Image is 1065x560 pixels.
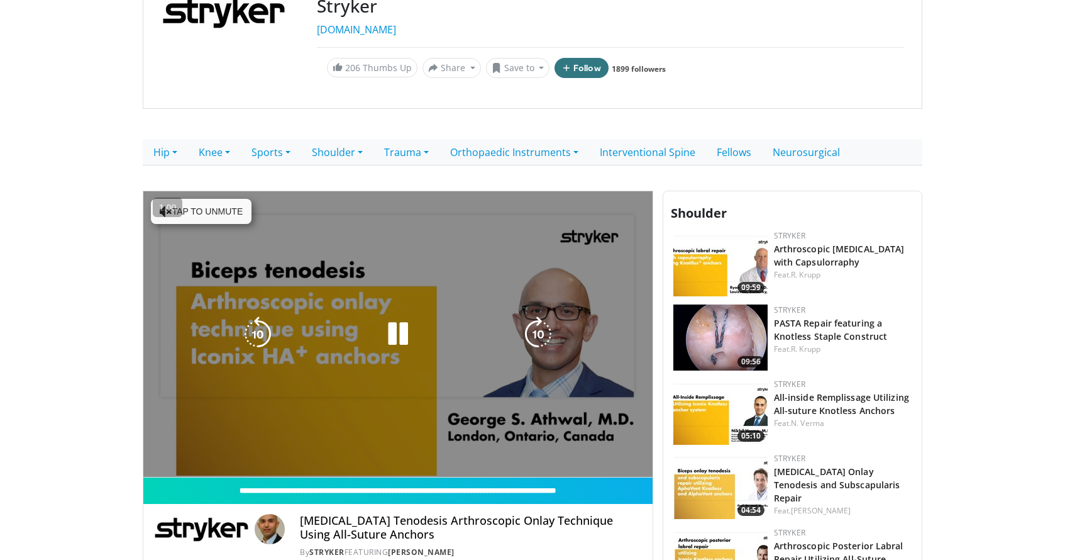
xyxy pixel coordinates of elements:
[153,514,250,544] img: Stryker
[673,230,768,296] a: 09:59
[673,379,768,445] img: 0dbaa052-54c8-49be-8279-c70a6c51c0f9.150x105_q85_crop-smart_upscale.jpg
[422,58,481,78] button: Share
[317,23,396,36] a: [DOMAIN_NAME]
[774,344,912,355] div: Feat.
[673,453,768,519] img: f0e53f01-d5db-4f12-81ed-ecc49cba6117.150x105_q85_crop-smart_upscale.jpg
[143,191,653,478] video-js: Video Player
[255,514,285,544] img: Avatar
[439,139,589,165] a: Orthopaedic Instruments
[774,269,912,281] div: Feat.
[673,230,768,296] img: c8a3b2cc-5bd4-4878-862c-e86fdf4d853b.150x105_q85_crop-smart_upscale.jpg
[791,505,851,516] a: [PERSON_NAME]
[300,514,642,541] h4: [MEDICAL_DATA] Tenodesis Arthroscopic Onlay Technique Using All-Suture Anchors
[300,547,642,558] div: By FEATURING
[309,547,345,557] a: Stryker
[589,139,706,165] a: Interventional Spine
[774,317,888,342] a: PASTA Repair featuring a Knotless Staple Construct
[555,58,609,78] button: Follow
[774,466,900,504] a: [MEDICAL_DATA] Onlay Tenodesis and Subscapularis Repair
[774,379,805,389] a: Stryker
[774,391,909,417] a: All-inside Remplissage Utilizing All-suture Knotless Anchors
[388,547,455,557] a: [PERSON_NAME]
[762,139,851,165] a: Neurosurgical
[671,204,727,221] span: Shoulder
[774,505,912,517] div: Feat.
[373,139,439,165] a: Trauma
[737,356,764,367] span: 09:56
[612,64,666,74] a: 1899 followers
[791,344,820,354] a: R. Krupp
[774,243,905,268] a: Arthroscopic [MEDICAL_DATA] with Capsulorraphy
[673,379,768,445] a: 05:10
[774,453,805,464] a: Stryker
[791,418,824,428] a: N. Verma
[673,305,768,371] img: 84acc7eb-cb93-455a-a344-5c35427a46c1.png.150x105_q85_crop-smart_upscale.png
[706,139,762,165] a: Fellows
[327,58,417,77] a: 206 Thumbs Up
[143,139,188,165] a: Hip
[673,453,768,519] a: 04:54
[774,527,805,538] a: Stryker
[486,58,550,78] button: Save to
[791,269,820,280] a: R. Krupp
[774,305,805,315] a: Stryker
[737,430,764,442] span: 05:10
[188,139,241,165] a: Knee
[673,305,768,371] a: 09:56
[151,199,251,224] button: Tap to unmute
[345,62,360,74] span: 206
[241,139,301,165] a: Sports
[774,230,805,241] a: Stryker
[774,418,912,429] div: Feat.
[737,505,764,516] span: 04:54
[737,282,764,293] span: 09:59
[301,139,373,165] a: Shoulder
